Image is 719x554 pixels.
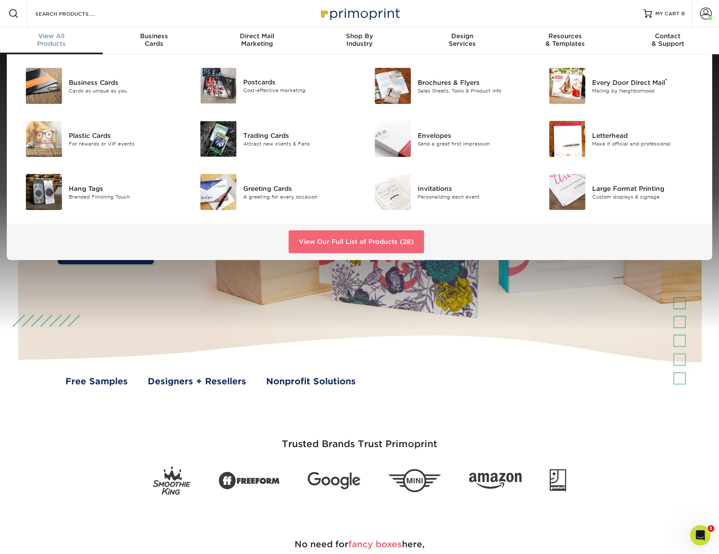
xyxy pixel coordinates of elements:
[690,525,711,546] iframe: Intercom live chat
[69,140,179,147] div: For rewards or VIP events
[514,32,616,48] div: & Templates
[103,27,205,54] a: BusinessCards
[540,171,702,213] a: Large Format Printing Large Format Printing Custom displays & signage
[289,230,424,253] a: View Our Full List of Products (28)
[375,121,411,157] img: Envelopes
[592,78,702,87] div: Every Door Direct Mail
[69,78,179,87] div: Business Cards
[103,32,205,48] div: Cards
[308,32,411,40] span: Shop By
[17,64,179,107] a: Business Cards Business Cards Cards as unique as you
[17,171,179,213] a: Hang Tags Hang Tags Branded Finishing Touch
[317,4,402,22] img: Primoprint
[388,469,441,492] img: Mini
[418,131,528,140] div: Envelopes
[26,121,62,157] img: Plastic Cards
[148,375,246,388] a: Designers + Resellers
[191,171,353,213] a: Greeting Cards Greeting Cards A greeting for every occasion
[205,27,308,54] a: Direct MailMarketing
[616,32,719,48] div: & Support
[514,27,616,54] a: Resources& Templates
[205,32,308,40] span: Direct Mail
[375,68,411,104] img: Brochures & Flyers
[26,174,62,210] img: Hang Tags
[418,193,528,200] div: Personalizing each event
[592,87,702,94] div: Mailing by Neighborhood
[65,375,128,388] a: Free Samples
[375,174,411,210] img: Invitations
[243,87,353,94] div: Cost-effective marketing
[17,118,179,160] a: Plastic Cards Plastic Cards For rewards or VIP events
[111,418,608,460] h3: Trusted Brands Trust Primoprint
[708,525,714,532] span: 1
[592,193,702,200] div: Custom displays & signage
[418,78,528,87] div: Brochures & Flyers
[418,87,528,94] div: Sales Sheets, Tools & Product Info
[549,68,585,104] img: Every Door Direct Mail
[243,78,353,87] div: Postcards
[191,64,353,107] a: Postcards Postcards Cost-effective marketing
[616,32,719,40] span: Contact
[69,193,179,200] div: Branded Finishing Touch
[681,11,685,17] span: 0
[266,375,356,388] a: Nonprofit Solutions
[540,64,702,107] a: Every Door Direct Mail Every Door Direct Mail® Mailing by Neighborhood
[103,32,205,40] span: Business
[200,174,236,210] img: Greeting Cards
[418,140,528,147] div: Send a great first impression
[469,473,522,489] img: Amazon
[592,131,702,140] div: Letterhead
[418,184,528,193] div: Invitations
[549,121,585,157] img: Letterhead
[34,8,117,19] input: SEARCH PRODUCTS.....
[205,32,308,48] div: Marketing
[243,193,353,200] div: A greeting for every occasion
[243,131,353,140] div: Trading Cards
[616,27,719,54] a: Contact& Support
[348,539,402,549] span: fancy boxes
[411,32,514,40] span: Design
[308,27,411,54] a: Shop ByIndustry
[200,121,236,157] img: Trading Cards
[665,78,667,84] sup: ®
[243,184,353,193] div: Greeting Cards
[26,68,62,104] img: Business Cards
[411,32,514,48] div: Services
[69,184,179,193] div: Hang Tags
[191,118,353,160] a: Trading Cards Trading Cards Attract new clients & Fans
[411,27,514,54] a: DesignServices
[655,10,680,17] span: MY CART
[549,174,585,210] img: Large Format Printing
[592,184,702,193] div: Large Format Printing
[550,469,566,492] img: Goodwill
[308,472,360,490] img: Google
[592,140,702,147] div: Make it official and professional
[308,32,411,48] div: Industry
[366,64,528,107] a: Brochures & Flyers Brochures & Flyers Sales Sheets, Tools & Product Info
[514,32,616,40] span: Resources
[69,131,179,140] div: Plastic Cards
[243,140,353,147] div: Attract new clients & Fans
[69,87,179,94] div: Cards as unique as you
[366,118,528,160] a: Envelopes Envelopes Send a great first impression
[200,68,236,104] img: Postcards
[153,467,191,495] img: Smoothie King
[366,171,528,213] a: Invitations Invitations Personalizing each event
[540,118,702,160] a: Letterhead Letterhead Make it official and professional
[219,467,280,494] img: Freeform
